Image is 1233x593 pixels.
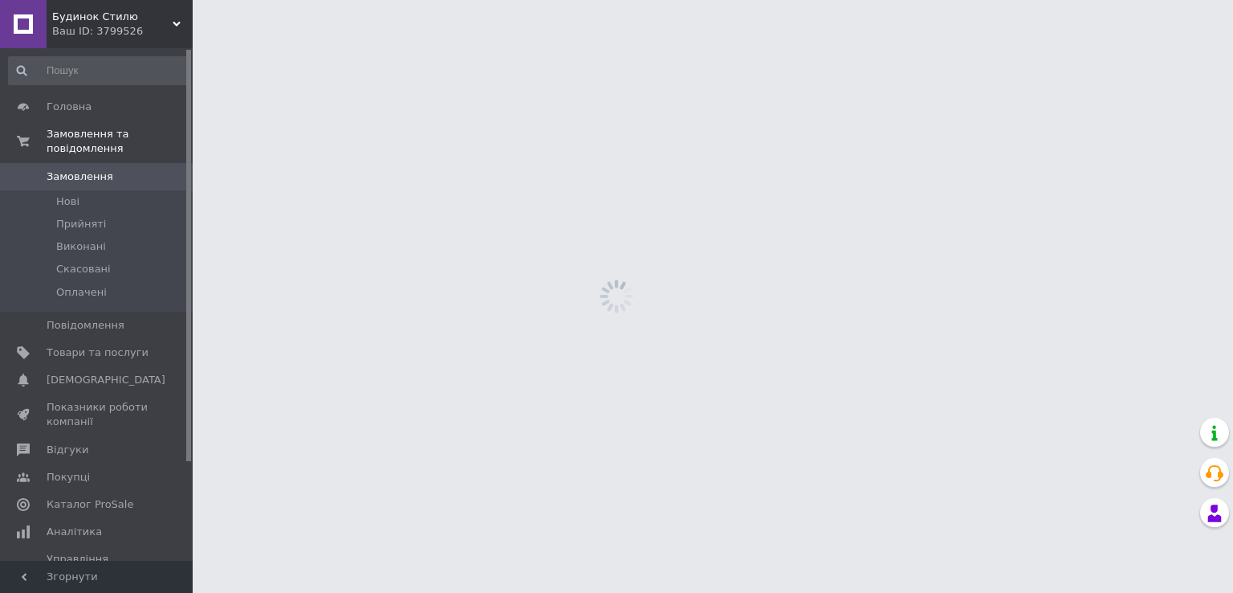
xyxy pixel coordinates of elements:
[56,217,106,231] span: Прийняті
[47,497,133,512] span: Каталог ProSale
[56,262,111,276] span: Скасовані
[47,525,102,539] span: Аналітика
[47,318,124,333] span: Повідомлення
[47,443,88,457] span: Відгуки
[56,194,79,209] span: Нові
[47,100,92,114] span: Головна
[47,373,165,387] span: [DEMOGRAPHIC_DATA]
[47,170,113,184] span: Замовлення
[56,285,107,300] span: Оплачені
[47,400,149,429] span: Показники роботи компанії
[56,239,106,254] span: Виконані
[47,470,90,485] span: Покупці
[8,56,189,85] input: Пошук
[52,24,193,39] div: Ваш ID: 3799526
[52,10,173,24] span: Будинок Стилю
[47,552,149,581] span: Управління сайтом
[47,127,193,156] span: Замовлення та повідомлення
[47,346,149,360] span: Товари та послуги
